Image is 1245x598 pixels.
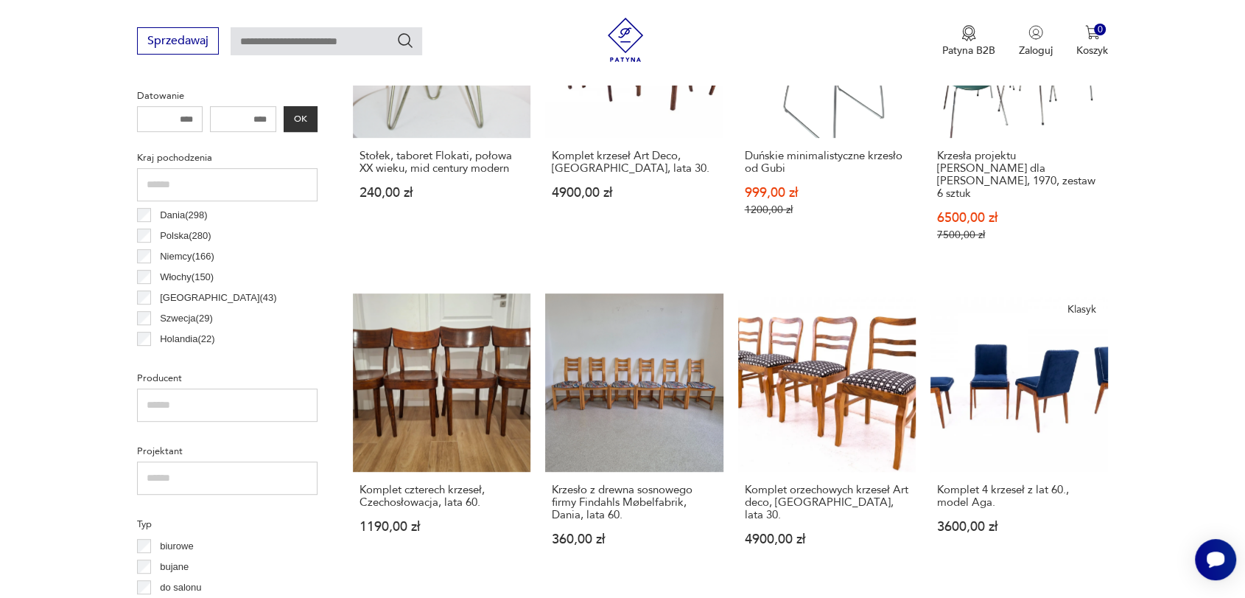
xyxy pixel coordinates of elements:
[552,533,716,546] p: 360,00 zł
[1085,25,1100,40] img: Ikona koszyka
[160,538,194,554] p: biurowe
[137,516,318,532] p: Typ
[160,559,189,575] p: bujane
[603,18,648,62] img: Patyna - sklep z meblami i dekoracjami vintage
[745,187,909,199] p: 999,00 zł
[137,27,219,55] button: Sprzedawaj
[137,370,318,386] p: Producent
[160,352,209,368] p: Czechy ( 21 )
[745,484,909,521] h3: Komplet orzechowych krzeseł Art deco, [GEOGRAPHIC_DATA], lata 30.
[137,150,318,166] p: Kraj pochodzenia
[160,290,276,306] p: [GEOGRAPHIC_DATA] ( 43 )
[937,150,1101,200] h3: Krzesła projektu [PERSON_NAME] dla [PERSON_NAME], 1970, zestaw 6 sztuk
[360,484,524,509] h3: Komplet czterech krzeseł, Czechosłowacja, lata 60.
[937,521,1101,533] p: 3600,00 zł
[1094,24,1107,36] div: 0
[1028,25,1043,40] img: Ikonka użytkownika
[930,293,1108,574] a: KlasykKomplet 4 krzeseł z lat 60., model Aga.Komplet 4 krzeseł z lat 60., model Aga.3600,00 zł
[545,293,723,574] a: Krzesło z drewna sosnowego firmy Findahls Møbelfabrik, Dania, lata 60.Krzesło z drewna sosnowego ...
[160,248,214,265] p: Niemcy ( 166 )
[552,484,716,521] h3: Krzesło z drewna sosnowego firmy Findahls Møbelfabrik, Dania, lata 60.
[937,229,1101,241] p: 7500,00 zł
[160,207,207,223] p: Dania ( 298 )
[160,269,214,285] p: Włochy ( 150 )
[942,44,995,58] p: Patyna B2B
[137,88,318,104] p: Datowanie
[937,484,1101,509] h3: Komplet 4 krzeseł z lat 60., model Aga.
[160,580,201,596] p: do salonu
[1076,44,1108,58] p: Koszyk
[1076,25,1108,58] button: 0Koszyk
[738,293,916,574] a: Komplet orzechowych krzeseł Art deco, Polska, lata 30.Komplet orzechowych krzeseł Art deco, [GEOG...
[942,25,995,58] a: Ikona medaluPatyna B2B
[745,533,909,546] p: 4900,00 zł
[961,25,976,41] img: Ikona medalu
[360,150,524,175] h3: Stołek, taboret Flokati, połowa XX wieku, mid century modern
[552,150,716,175] h3: Komplet krzeseł Art Deco, [GEOGRAPHIC_DATA], lata 30.
[552,187,716,199] p: 4900,00 zł
[360,521,524,533] p: 1190,00 zł
[160,228,211,244] p: Polska ( 280 )
[160,310,213,327] p: Szwecja ( 29 )
[1019,44,1053,58] p: Zaloguj
[942,25,995,58] button: Patyna B2B
[1019,25,1053,58] button: Zaloguj
[284,106,318,132] button: OK
[745,150,909,175] h3: Duńskie minimalistyczne krzesło od Gubi
[745,204,909,216] p: 1200,00 zł
[360,187,524,199] p: 240,00 zł
[396,32,414,49] button: Szukaj
[937,212,1101,224] p: 6500,00 zł
[137,37,219,47] a: Sprzedawaj
[353,293,530,574] a: Komplet czterech krzeseł, Czechosłowacja, lata 60.Komplet czterech krzeseł, Czechosłowacja, lata ...
[137,443,318,459] p: Projektant
[1195,539,1236,580] iframe: Smartsupp widget button
[160,331,214,347] p: Holandia ( 22 )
